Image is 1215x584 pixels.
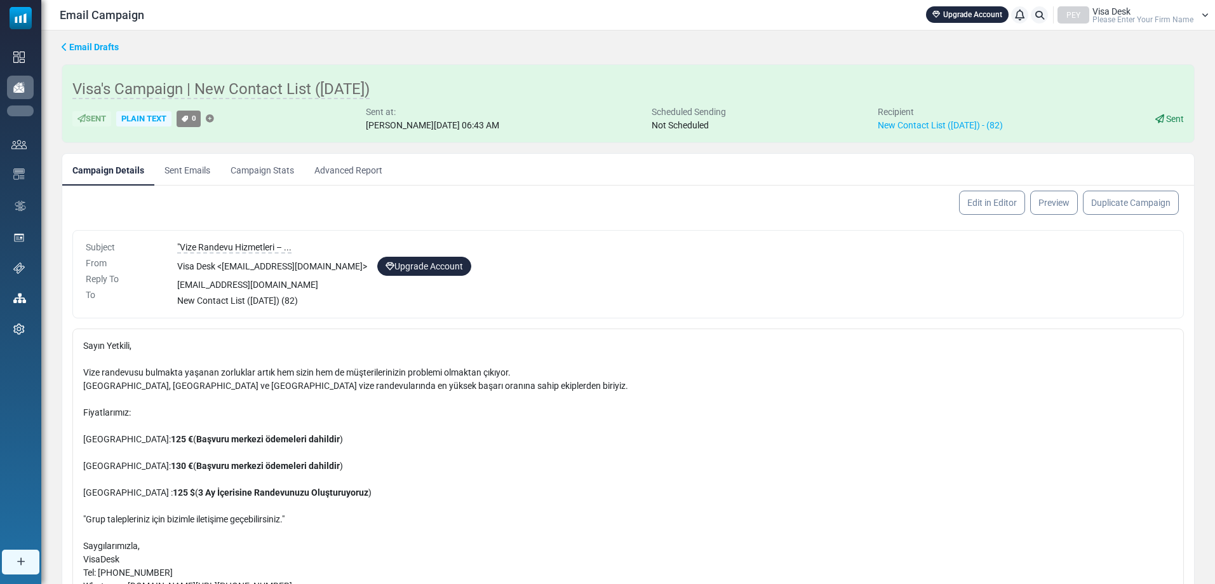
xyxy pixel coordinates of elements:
[154,154,220,186] a: Sent Emails
[86,273,162,286] div: Reply To
[177,295,298,306] span: New Contact List ([DATE]) (82)
[83,339,628,353] p: Sayın Yetkili,
[878,105,1003,119] div: Recipient
[13,168,25,180] img: email-templates-icon.svg
[86,289,162,302] div: To
[304,154,393,186] a: Advanced Report
[652,105,726,119] div: Scheduled Sending
[13,232,25,243] img: landing_pages.svg
[10,7,32,29] img: mailsoftly_icon_blue_white.svg
[171,461,193,471] b: 130 €
[196,434,340,444] b: Başvuru merkezi ödemeleri dahildir
[1057,6,1209,24] a: PEY Visa Desk Please Enter Your Firm Name
[86,257,162,270] div: From
[1092,16,1193,24] span: Please Enter Your Firm Name
[62,154,154,186] a: Campaign Details
[652,120,709,130] span: Not Scheduled
[177,111,201,126] a: 0
[83,553,628,566] p: VisaDesk
[1092,7,1131,16] span: Visa Desk
[72,111,111,127] div: Sent
[86,241,162,254] div: Subject
[69,42,119,52] span: translation missing: en.ms_sidebar.email_drafts
[1083,191,1179,215] a: Duplicate Campaign
[83,486,628,526] p: [GEOGRAPHIC_DATA] : ( ) "Grup talepleriniz için bizimle iletişime geçebilirsiniz."
[220,154,304,186] a: Campaign Stats
[62,41,119,54] a: Email Drafts
[196,461,340,471] b: Başvuru merkezi ödemeleri dahildir
[1030,191,1078,215] a: Preview
[13,199,27,214] img: workflow.svg
[1057,6,1089,24] div: PEY
[198,487,368,498] b: 3 Ay İçerisine Randevunuzu Oluşturuyoruz
[171,434,193,444] b: 125 €
[83,459,628,473] p: [GEOGRAPHIC_DATA]: ( )
[206,115,214,123] a: Add Tag
[177,242,292,254] span: "Vize Randevu Hizmetleri – ...
[173,487,195,498] b: 125 $
[366,105,499,119] div: Sent at:
[83,433,628,446] p: [GEOGRAPHIC_DATA]: ( )
[13,323,25,335] img: settings-icon.svg
[926,6,1009,23] a: Upgrade Account
[192,114,196,123] span: 0
[959,191,1025,215] a: Edit in Editor
[83,406,628,419] p: Fiyatlarımız:
[177,278,1171,292] div: [EMAIL_ADDRESS][DOMAIN_NAME]
[83,526,628,553] p: Saygılarımızla,
[116,111,171,127] div: Plain Text
[366,119,499,132] div: [PERSON_NAME][DATE] 06:43 AM
[72,80,370,99] span: Visa's Campaign | New Contact List ([DATE])
[878,120,1003,130] a: New Contact List ([DATE]) - (82)
[1166,114,1184,124] span: Sent
[13,51,25,63] img: dashboard-icon.svg
[377,257,471,276] a: Upgrade Account
[13,262,25,274] img: support-icon.svg
[11,140,27,149] img: contacts-icon.svg
[60,6,144,24] span: Email Campaign
[83,379,628,393] p: [GEOGRAPHIC_DATA], [GEOGRAPHIC_DATA] ve [GEOGRAPHIC_DATA] vize randevularında en yüksek başarı or...
[83,566,628,580] p: Tel: [PHONE_NUMBER]
[13,82,25,93] img: campaigns-icon-active.png
[83,366,628,379] p: Vize randevusu bulmakta yaşanan zorluklar artık hem sizin hem de müşterilerinizin problemi olmakt...
[177,257,1171,276] div: Visa Desk < [EMAIL_ADDRESS][DOMAIN_NAME] >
